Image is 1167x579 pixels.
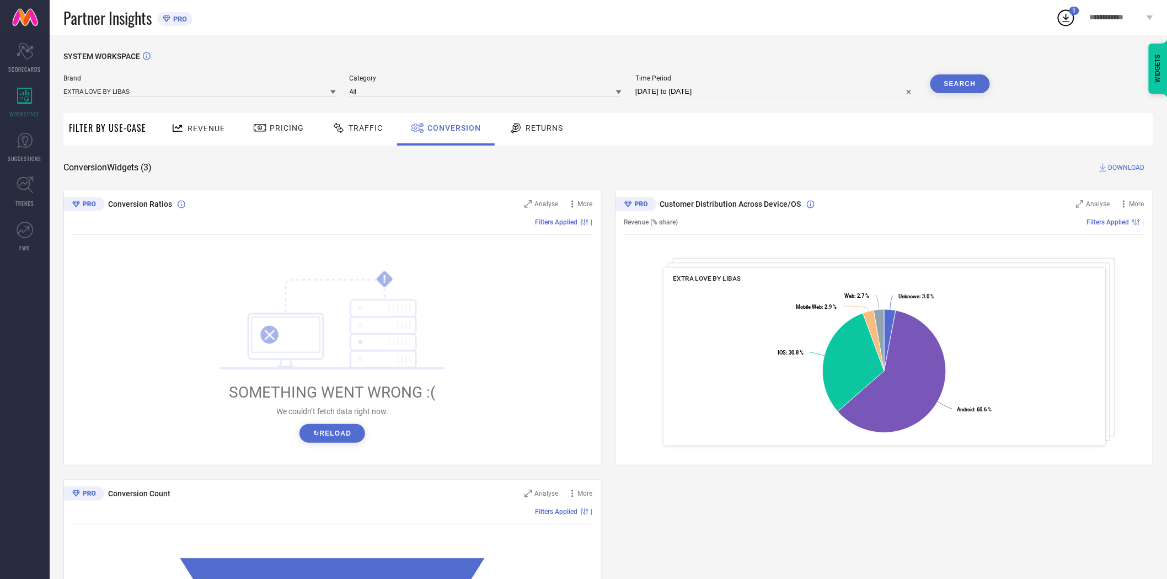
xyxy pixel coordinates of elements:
[778,350,804,356] text: : 30.8 %
[957,406,974,412] tspan: Android
[350,74,622,82] span: Category
[1143,218,1144,226] span: |
[673,275,740,282] span: EXTRA LOVE BY LIBAS
[578,490,593,497] span: More
[63,486,104,503] div: Premium
[635,85,917,98] input: Select time period
[63,52,140,61] span: SYSTEM WORKSPACE
[63,197,104,213] div: Premium
[635,74,917,82] span: Time Period
[63,162,152,173] span: Conversion Widgets ( 3 )
[535,490,559,497] span: Analyse
[535,200,559,208] span: Analyse
[615,197,656,213] div: Premium
[9,65,41,73] span: SCORECARDS
[1087,218,1129,226] span: Filters Applied
[524,200,532,208] svg: Zoom
[8,154,42,163] span: SUGGESTIONS
[591,218,593,226] span: |
[20,244,30,252] span: FWD
[63,7,152,29] span: Partner Insights
[270,124,304,132] span: Pricing
[660,200,801,208] span: Customer Distribution Across Device/OS
[536,218,578,226] span: Filters Applied
[930,74,990,93] button: Search
[63,74,336,82] span: Brand
[1086,200,1110,208] span: Analyse
[276,407,388,416] span: We couldn’t fetch data right now.
[778,350,786,356] tspan: IOS
[69,121,146,135] span: Filter By Use-Case
[170,15,187,23] span: PRO
[1129,200,1144,208] span: More
[844,293,854,299] tspan: Web
[898,294,934,300] text: : 3.0 %
[15,199,34,207] span: TRENDS
[188,124,225,133] span: Revenue
[844,293,869,299] text: : 2.7 %
[578,200,593,208] span: More
[383,273,386,286] tspan: !
[524,490,532,497] svg: Zoom
[536,508,578,516] span: Filters Applied
[1073,7,1076,14] span: 1
[349,124,383,132] span: Traffic
[624,218,678,226] span: Revenue (% share)
[10,110,40,118] span: WORKSPACE
[526,124,563,132] span: Returns
[1076,200,1084,208] svg: Zoom
[796,304,822,310] tspan: Mobile Web
[591,508,593,516] span: |
[1109,162,1145,173] span: DOWNLOAD
[108,200,172,208] span: Conversion Ratios
[1056,8,1076,28] div: Open download list
[957,406,992,412] text: : 60.6 %
[229,383,436,401] span: SOMETHING WENT WRONG :(
[299,424,365,443] button: ↻Reload
[796,304,837,310] text: : 2.9 %
[898,294,919,300] tspan: Unknown
[108,489,170,498] span: Conversion Count
[427,124,481,132] span: Conversion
